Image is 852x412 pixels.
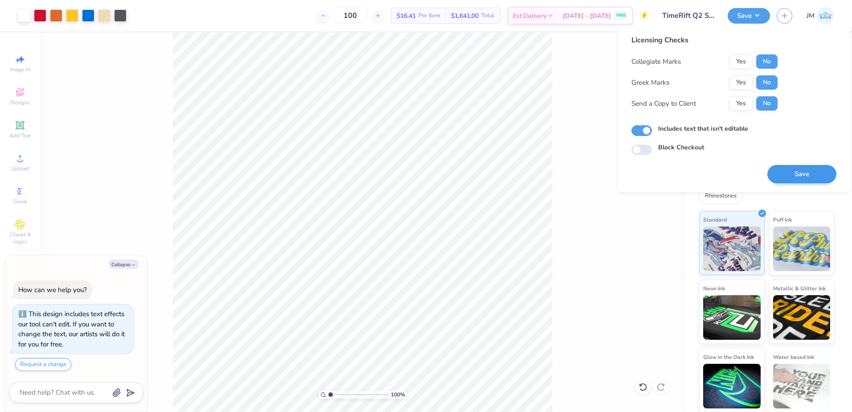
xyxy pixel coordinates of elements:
[631,78,669,88] div: Greek Marks
[703,295,761,340] img: Neon Ink
[773,295,831,340] img: Metallic & Glitter Ink
[807,7,834,25] a: JM
[4,231,36,245] span: Clipart & logos
[703,227,761,271] img: Standard
[773,227,831,271] img: Puff Ink
[13,198,27,205] span: Greek
[773,364,831,408] img: Water based Ink
[18,309,125,349] div: This design includes text effects our tool can't edit. If you want to change the text, our artist...
[18,285,87,294] div: How can we help you?
[658,143,704,152] label: Block Checkout
[451,11,479,21] span: $1,641.00
[817,7,834,25] img: Joshua Malaki
[9,132,31,139] span: Add Text
[773,352,814,362] span: Water based Ink
[729,54,753,69] button: Yes
[397,11,416,21] span: $16.41
[109,260,139,269] button: Collapse
[631,99,696,109] div: Send a Copy to Client
[767,165,836,183] button: Save
[418,11,440,21] span: Per Item
[756,75,778,90] button: No
[756,96,778,111] button: No
[563,11,611,21] span: [DATE] - [DATE]
[631,35,778,45] div: Licensing Checks
[15,358,71,371] button: Request a change
[729,96,753,111] button: Yes
[756,54,778,69] button: No
[728,8,770,24] button: Save
[616,12,626,19] span: FREE
[699,190,742,203] div: Rhinestones
[703,215,727,224] span: Standard
[703,284,725,293] span: Neon Ink
[773,215,792,224] span: Puff Ink
[333,8,368,24] input: – –
[391,391,405,399] span: 100 %
[658,124,748,133] label: Includes text that isn't editable
[10,66,31,73] span: Image AI
[703,352,754,362] span: Glow in the Dark Ink
[807,11,815,21] span: JM
[481,11,495,21] span: Total
[631,57,681,67] div: Collegiate Marks
[703,364,761,408] img: Glow in the Dark Ink
[513,11,547,21] span: Est. Delivery
[655,7,721,25] input: Untitled Design
[10,99,30,106] span: Designs
[11,165,29,172] span: Upload
[729,75,753,90] button: Yes
[773,284,826,293] span: Metallic & Glitter Ink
